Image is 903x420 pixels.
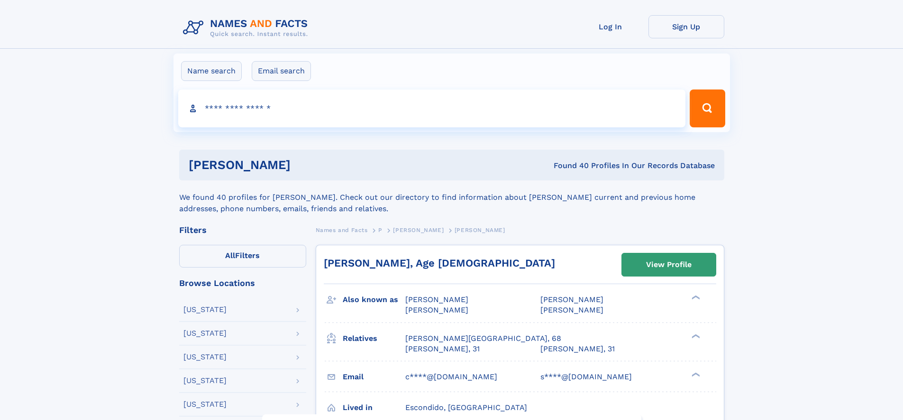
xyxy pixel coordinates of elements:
[405,295,468,304] span: [PERSON_NAME]
[343,331,405,347] h3: Relatives
[343,292,405,308] h3: Also known as
[316,224,368,236] a: Names and Facts
[183,306,227,313] div: [US_STATE]
[455,227,505,233] span: [PERSON_NAME]
[183,401,227,408] div: [US_STATE]
[689,295,701,301] div: ❯
[225,251,235,260] span: All
[183,353,227,361] div: [US_STATE]
[324,257,555,269] a: [PERSON_NAME], Age [DEMOGRAPHIC_DATA]
[405,333,561,344] a: [PERSON_NAME][GEOGRAPHIC_DATA], 68
[690,89,725,127] button: Search Button
[689,371,701,377] div: ❯
[405,403,527,412] span: Escondido, [GEOGRAPHIC_DATA]
[540,305,603,314] span: [PERSON_NAME]
[189,159,422,171] h1: [PERSON_NAME]
[183,377,227,384] div: [US_STATE]
[405,344,480,354] a: [PERSON_NAME], 31
[183,330,227,337] div: [US_STATE]
[181,61,242,81] label: Name search
[179,226,306,234] div: Filters
[378,224,383,236] a: P
[648,15,724,38] a: Sign Up
[622,253,716,276] a: View Profile
[540,344,615,354] a: [PERSON_NAME], 31
[540,295,603,304] span: [PERSON_NAME]
[178,89,686,127] input: search input
[179,245,306,268] label: Filters
[393,224,444,236] a: [PERSON_NAME]
[179,15,316,41] img: Logo Names and Facts
[343,400,405,416] h3: Lived in
[689,333,701,339] div: ❯
[179,279,306,287] div: Browse Locations
[422,161,715,171] div: Found 40 Profiles In Our Records Database
[646,254,692,276] div: View Profile
[405,305,468,314] span: [PERSON_NAME]
[393,227,444,233] span: [PERSON_NAME]
[573,15,648,38] a: Log In
[343,369,405,385] h3: Email
[378,227,383,233] span: P
[252,61,311,81] label: Email search
[179,180,724,214] div: We found 40 profiles for [PERSON_NAME]. Check out our directory to find information about [PERSON...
